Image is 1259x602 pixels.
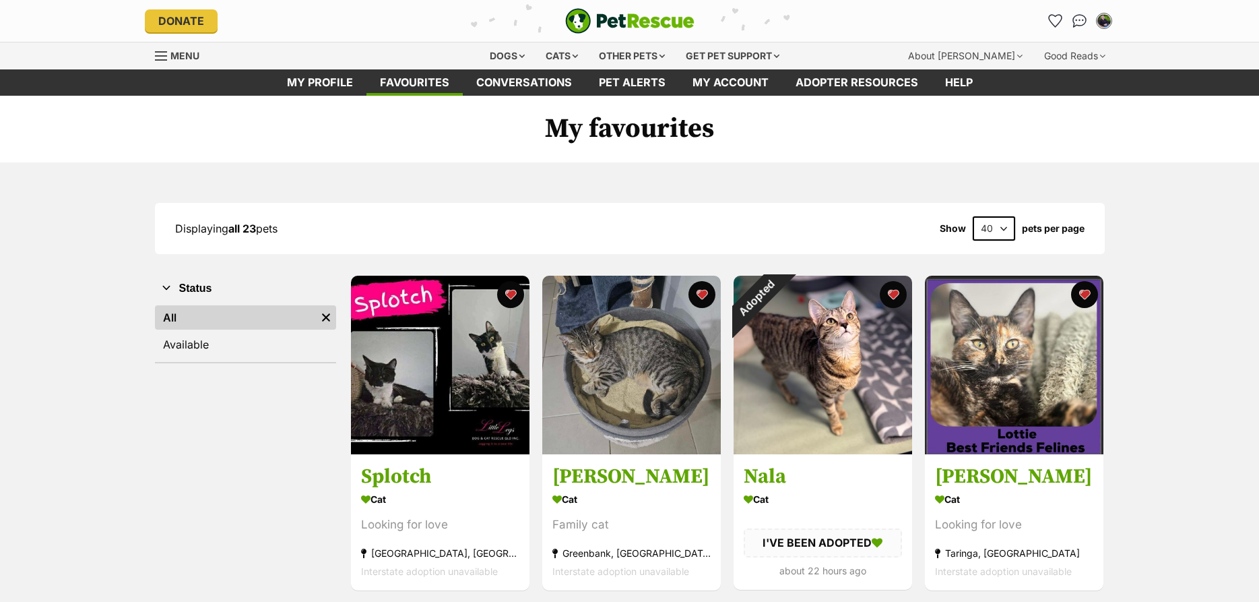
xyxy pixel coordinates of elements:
[155,332,336,357] a: Available
[935,545,1093,563] div: Taringa, [GEOGRAPHIC_DATA]
[316,305,336,330] a: Remove filter
[935,464,1093,490] h3: [PERSON_NAME]
[899,42,1032,69] div: About [PERSON_NAME]
[542,454,721,591] a: [PERSON_NAME] Cat Family cat Greenbank, [GEOGRAPHIC_DATA] Interstate adoption unavailable favourite
[273,69,366,96] a: My profile
[935,566,1072,578] span: Interstate adoption unavailable
[1097,14,1111,28] img: Maree Gray profile pic
[1071,281,1098,308] button: favourite
[935,516,1093,535] div: Looking for love
[782,69,932,96] a: Adopter resources
[679,69,782,96] a: My account
[351,276,529,454] img: Splotch
[366,69,463,96] a: Favourites
[565,8,695,34] img: logo-e224e6f780fb5917bec1dbf3a21bbac754714ae5b6737aabdf751b685950b380.svg
[552,490,711,510] div: Cat
[1069,10,1091,32] a: Conversations
[744,562,902,580] div: about 22 hours ago
[880,281,907,308] button: favourite
[361,516,519,535] div: Looking for love
[552,516,711,535] div: Family cat
[155,303,336,362] div: Status
[734,444,912,457] a: Adopted
[1093,10,1115,32] button: My account
[228,222,256,235] strong: all 23
[463,69,585,96] a: conversations
[361,566,498,578] span: Interstate adoption unavailable
[542,276,721,454] img: Frankie
[552,545,711,563] div: Greenbank, [GEOGRAPHIC_DATA]
[1045,10,1115,32] ul: Account quick links
[155,280,336,297] button: Status
[715,258,796,338] div: Adopted
[497,281,524,308] button: favourite
[734,454,912,590] a: Nala Cat I'VE BEEN ADOPTED about 22 hours ago favourite
[170,50,199,61] span: Menu
[361,490,519,510] div: Cat
[734,276,912,454] img: Nala
[361,545,519,563] div: [GEOGRAPHIC_DATA], [GEOGRAPHIC_DATA]
[935,490,1093,510] div: Cat
[744,490,902,510] div: Cat
[155,42,209,67] a: Menu
[925,276,1103,454] img: Lottie
[585,69,679,96] a: Pet alerts
[480,42,534,69] div: Dogs
[1045,10,1066,32] a: Favourites
[688,281,715,308] button: favourite
[1072,14,1087,28] img: chat-41dd97257d64d25036548639549fe6c8038ab92f7586957e7f3b1b290dea8141.svg
[1035,42,1115,69] div: Good Reads
[589,42,674,69] div: Other pets
[940,223,966,234] span: Show
[676,42,789,69] div: Get pet support
[744,464,902,490] h3: Nala
[552,566,689,578] span: Interstate adoption unavailable
[744,529,902,558] div: I'VE BEEN ADOPTED
[1022,223,1085,234] label: pets per page
[175,222,278,235] span: Displaying pets
[351,454,529,591] a: Splotch Cat Looking for love [GEOGRAPHIC_DATA], [GEOGRAPHIC_DATA] Interstate adoption unavailable...
[932,69,986,96] a: Help
[925,454,1103,591] a: [PERSON_NAME] Cat Looking for love Taringa, [GEOGRAPHIC_DATA] Interstate adoption unavailable fav...
[361,464,519,490] h3: Splotch
[536,42,587,69] div: Cats
[565,8,695,34] a: PetRescue
[145,9,218,32] a: Donate
[155,305,316,330] a: All
[552,464,711,490] h3: [PERSON_NAME]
